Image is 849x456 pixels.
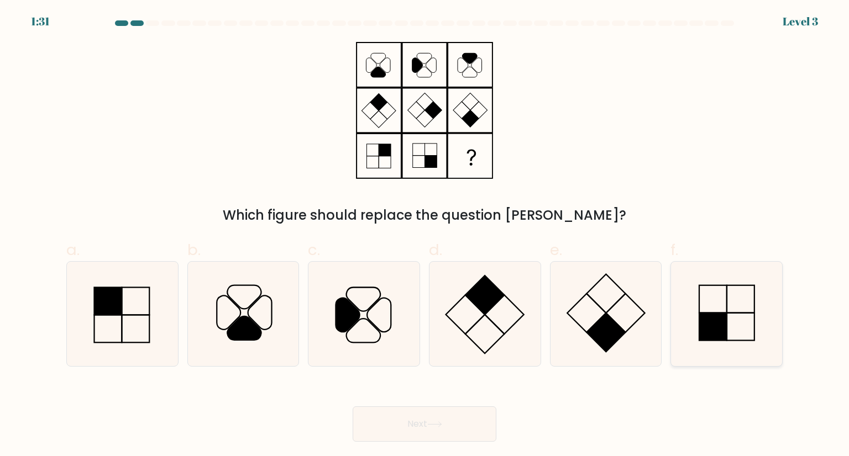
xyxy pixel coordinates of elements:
[31,13,50,30] div: 1:31
[670,239,678,261] span: f.
[353,406,496,442] button: Next
[73,205,776,225] div: Which figure should replace the question [PERSON_NAME]?
[187,239,201,261] span: b.
[66,239,80,261] span: a.
[783,13,818,30] div: Level 3
[308,239,320,261] span: c.
[429,239,442,261] span: d.
[550,239,562,261] span: e.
